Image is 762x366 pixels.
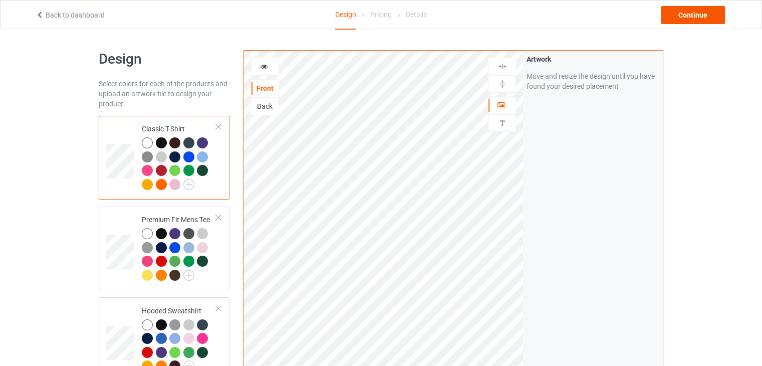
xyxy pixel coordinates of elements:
[99,50,229,68] h1: Design
[335,1,356,30] div: Design
[99,207,229,290] div: Premium Fit Mens Tee
[527,54,659,64] div: Artwork
[183,270,194,281] img: svg+xml;base64,PD94bWwgdmVyc2lvbj0iMS4wIiBlbmNvZGluZz0iVVRGLTgiPz4KPHN2ZyB3aWR0aD0iMjJweCIgaGVpZ2...
[406,1,427,29] div: Details
[251,83,279,93] div: Front
[36,11,105,19] a: Back to dashboard
[497,79,507,89] img: svg%3E%0A
[497,62,507,71] img: svg%3E%0A
[142,215,216,280] div: Premium Fit Mens Tee
[99,79,229,109] div: Select colors for each of the products and upload an artwork file to design your product.
[497,118,507,128] img: svg%3E%0A
[142,242,153,253] img: heather_texture.png
[142,124,216,189] div: Classic T-Shirt
[183,179,194,190] img: svg+xml;base64,PD94bWwgdmVyc2lvbj0iMS4wIiBlbmNvZGluZz0iVVRGLTgiPz4KPHN2ZyB3aWR0aD0iMjJweCIgaGVpZ2...
[527,71,659,91] div: Move and resize the design until you have found your desired placement
[661,6,725,24] div: Continue
[370,1,392,29] div: Pricing
[142,151,153,162] img: heather_texture.png
[251,101,279,111] div: Back
[99,116,229,200] div: Classic T-Shirt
